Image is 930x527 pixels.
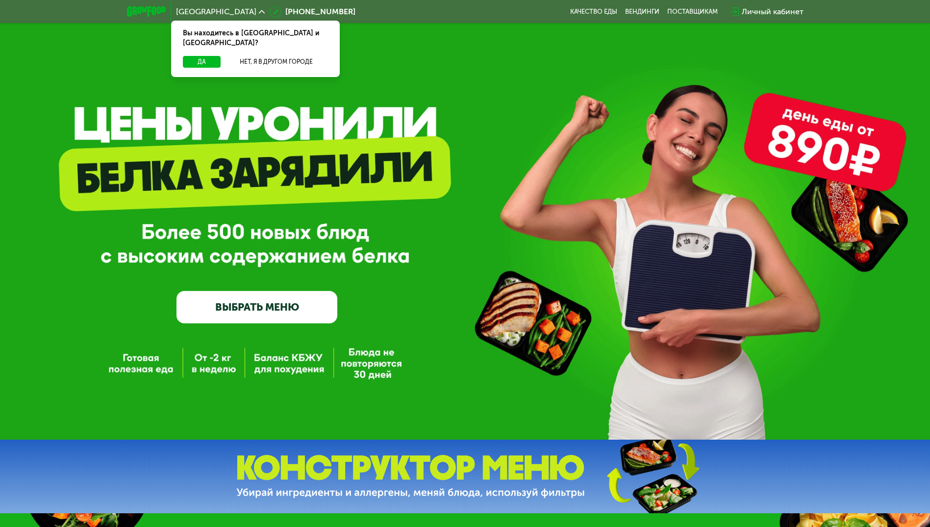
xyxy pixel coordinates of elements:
span: [GEOGRAPHIC_DATA] [176,8,256,16]
a: ВЫБРАТЬ МЕНЮ [176,291,337,323]
a: Качество еды [570,8,617,16]
button: Нет, я в другом городе [225,56,328,68]
a: Вендинги [625,8,659,16]
button: Да [183,56,221,68]
div: поставщикам [667,8,718,16]
div: Вы находитесь в [GEOGRAPHIC_DATA] и [GEOGRAPHIC_DATA]? [171,21,340,56]
a: [PHONE_NUMBER] [270,6,355,18]
div: Личный кабинет [742,6,804,18]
